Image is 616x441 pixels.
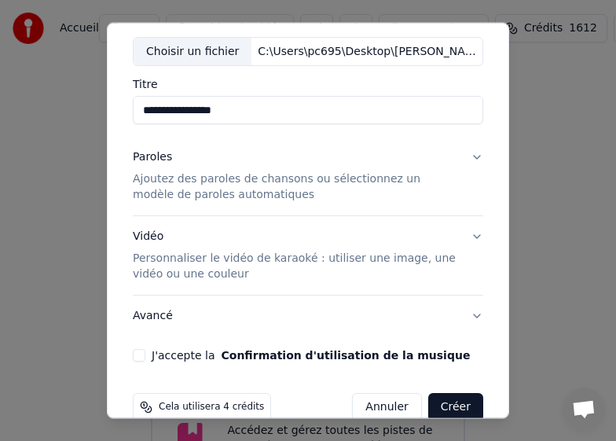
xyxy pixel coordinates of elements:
[221,350,470,361] button: J'accepte la
[251,43,482,59] div: C:\Users\pc695\Desktop\[PERSON_NAME] - Ai Se Eu Te Pego - Video Oficial (Assim você me mata).mp3
[133,216,483,295] button: VidéoPersonnaliser le vidéo de karaoké : utiliser une image, une vidéo ou une couleur
[159,401,264,413] span: Cela utilisera 4 crédits
[428,393,483,421] button: Créer
[134,37,251,65] div: Choisir un fichier
[133,229,458,282] div: Vidéo
[133,149,172,165] div: Paroles
[133,79,483,90] label: Titre
[352,393,421,421] button: Annuler
[133,137,483,215] button: ParolesAjoutez des paroles de chansons ou sélectionnez un modèle de paroles automatiques
[133,251,458,282] p: Personnaliser le vidéo de karaoké : utiliser une image, une vidéo ou une couleur
[152,350,470,361] label: J'accepte la
[133,296,483,336] button: Avancé
[133,171,458,203] p: Ajoutez des paroles de chansons ou sélectionnez un modèle de paroles automatiques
